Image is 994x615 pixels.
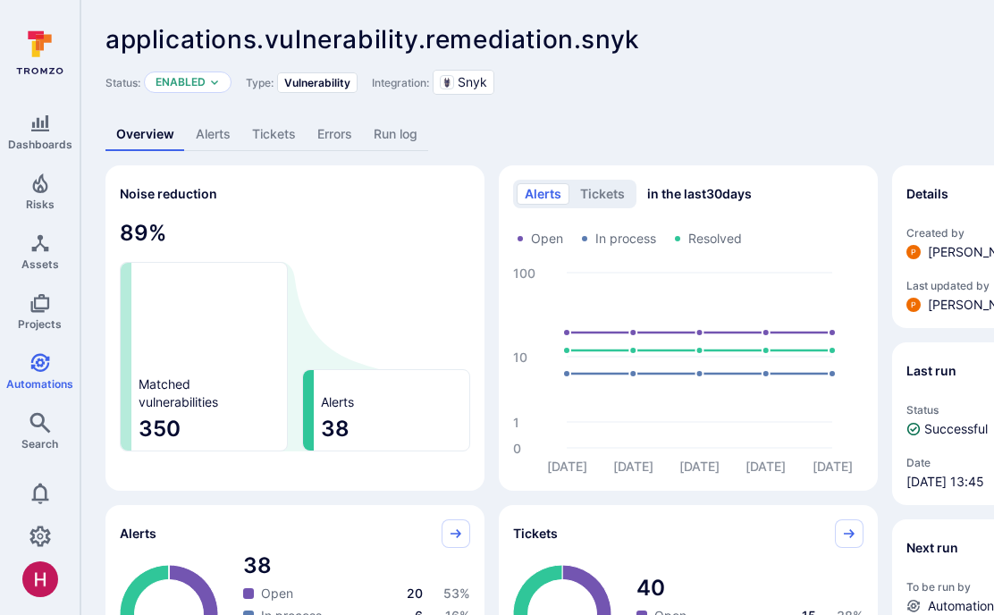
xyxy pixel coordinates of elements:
text: [DATE] [679,459,720,474]
img: ACg8ocKzQzwPSwOZT_k9C736TfcBpCStqIZdMR9gXOhJgTaH9y_tsw=s96-c [22,561,58,597]
text: 0 [513,441,521,456]
text: [DATE] [547,459,587,474]
button: alerts [517,183,569,205]
span: Successful [924,420,988,438]
span: Automations [6,377,73,391]
text: [DATE] [745,459,786,474]
span: Automation [928,597,994,615]
span: Snyk [458,73,487,91]
div: Harshil Parikh [22,561,58,597]
div: Peter Baker [906,298,921,312]
span: in the last 30 days [647,185,752,203]
a: Tickets [241,118,307,151]
h2: Details [906,185,948,203]
text: 10 [513,350,527,365]
span: 20 [407,586,423,601]
img: ACg8ocICMCW9Gtmm-eRbQDunRucU07-w0qv-2qX63v-oG-s=s96-c [906,298,921,312]
span: Dashboards [8,138,72,151]
button: Enabled [156,75,206,89]
h2: Next run [906,539,958,557]
span: Projects [18,317,62,331]
span: Open [261,585,293,602]
span: Search [21,437,58,451]
span: 350 [139,415,280,443]
span: Alerts [120,525,156,543]
div: Vulnerability [277,72,358,93]
h2: Last run [906,362,956,380]
span: Type: [246,76,274,89]
span: Status: [105,76,140,89]
span: Tickets [513,525,558,543]
span: total [243,552,470,580]
span: Matched vulnerabilities [139,375,218,411]
a: Alerts [185,118,241,151]
span: total [636,574,863,602]
a: Run log [363,118,428,151]
text: [DATE] [613,459,653,474]
text: 100 [513,265,535,281]
span: Open [531,230,563,248]
span: Noise reduction [120,186,217,201]
span: In process [595,230,656,248]
div: Peter Baker [906,245,921,259]
text: 1 [513,415,519,430]
span: applications.vulnerability.remediation.snyk [105,24,640,55]
span: Alerts [321,393,354,411]
span: Integration: [372,76,429,89]
span: Risks [26,198,55,211]
img: ACg8ocICMCW9Gtmm-eRbQDunRucU07-w0qv-2qX63v-oG-s=s96-c [906,245,921,259]
a: Errors [307,118,363,151]
span: 89 % [120,219,470,248]
div: Alerts/Tickets trend [499,165,878,491]
button: Expand dropdown [209,77,220,88]
span: 38 [321,415,462,443]
a: Overview [105,118,185,151]
button: tickets [572,183,633,205]
span: Resolved [688,230,742,248]
text: [DATE] [813,459,853,474]
span: 53 % [443,586,470,601]
span: Assets [21,257,59,271]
